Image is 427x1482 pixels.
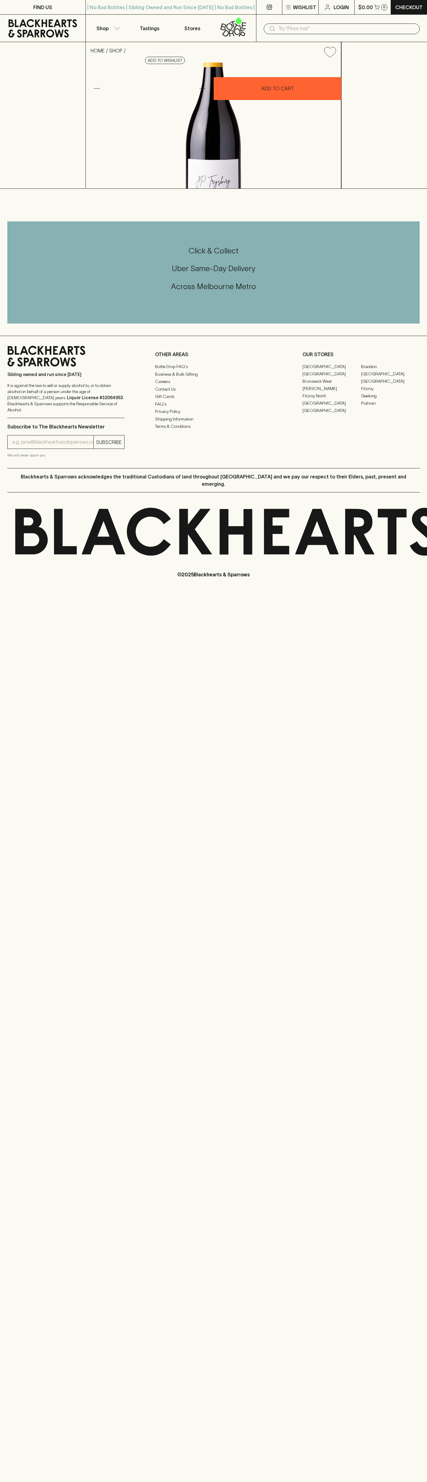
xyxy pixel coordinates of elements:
a: SHOP [109,48,122,53]
p: Shop [96,25,109,32]
a: Fitzroy North [302,392,361,399]
h5: Click & Collect [7,246,420,256]
p: Login [334,4,349,11]
p: ADD TO CART [261,85,294,92]
a: FAQ's [155,400,272,408]
p: Subscribe to The Blackhearts Newsletter [7,423,125,430]
a: HOME [91,48,105,53]
a: Geelong [361,392,420,399]
a: Prahran [361,399,420,407]
a: Stores [171,15,214,42]
p: Checkout [395,4,423,11]
p: Sibling owned and run since [DATE] [7,371,125,378]
a: [GEOGRAPHIC_DATA] [302,363,361,370]
a: [PERSON_NAME] [302,385,361,392]
p: FIND US [33,4,52,11]
button: Add to wishlist [322,45,338,60]
a: [GEOGRAPHIC_DATA] [302,399,361,407]
p: OTHER AREAS [155,351,272,358]
p: OUR STORES [302,351,420,358]
a: Careers [155,378,272,385]
a: Business & Bulk Gifting [155,370,272,378]
strong: Liquor License #32064953 [67,395,123,400]
a: Shipping Information [155,415,272,423]
a: Fitzroy [361,385,420,392]
button: SUBSCRIBE [94,435,124,449]
a: Privacy Policy [155,408,272,415]
p: It is against the law to sell or supply alcohol to, or to obtain alcohol on behalf of a person un... [7,382,125,413]
input: e.g. jane@blackheartsandsparrows.com.au [12,437,93,447]
img: 38831.png [86,63,341,188]
h5: Uber Same-Day Delivery [7,263,420,274]
p: SUBSCRIBE [96,439,122,446]
p: Blackhearts & Sparrows acknowledges the traditional Custodians of land throughout [GEOGRAPHIC_DAT... [12,473,415,488]
div: Call to action block [7,221,420,324]
button: Add to wishlist [145,57,185,64]
a: [GEOGRAPHIC_DATA] [302,370,361,378]
p: We will never spam you [7,452,125,458]
p: Stores [184,25,200,32]
p: 0 [383,5,385,9]
h5: Across Melbourne Metro [7,281,420,292]
a: Brunswick West [302,378,361,385]
input: Try "Pinot noir" [278,24,415,34]
a: Contact Us [155,385,272,393]
a: Tastings [128,15,171,42]
a: Bottle Drop FAQ's [155,363,272,370]
button: Shop [86,15,128,42]
a: Braddon [361,363,420,370]
a: Terms & Conditions [155,423,272,430]
a: [GEOGRAPHIC_DATA] [361,378,420,385]
p: Tastings [140,25,159,32]
a: [GEOGRAPHIC_DATA] [361,370,420,378]
p: Wishlist [293,4,316,11]
a: Gift Cards [155,393,272,400]
p: $0.00 [358,4,373,11]
a: [GEOGRAPHIC_DATA] [302,407,361,414]
button: ADD TO CART [214,77,341,100]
